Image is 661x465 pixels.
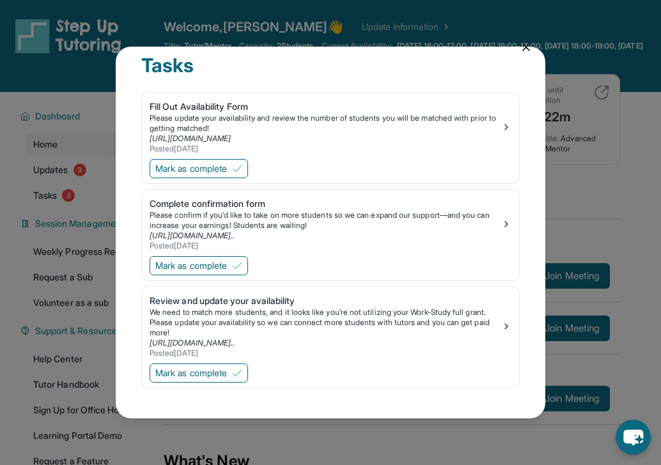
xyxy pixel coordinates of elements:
[150,197,501,210] div: Complete confirmation form
[232,261,242,271] img: Mark as complete
[150,294,501,307] div: Review and update your availability
[150,144,501,154] div: Posted [DATE]
[150,100,501,113] div: Fill Out Availability Form
[150,338,235,347] a: [URL][DOMAIN_NAME]..
[150,348,501,358] div: Posted [DATE]
[150,307,501,338] div: We need to match more students, and it looks like you’re not utilizing your Work-Study full grant...
[150,133,231,143] a: [URL][DOMAIN_NAME]
[616,420,651,455] button: chat-button
[150,159,248,178] button: Mark as complete
[150,113,501,133] div: Please update your availability and review the number of students you will be matched with prior ...
[150,256,248,275] button: Mark as complete
[150,241,501,251] div: Posted [DATE]
[232,368,242,378] img: Mark as complete
[232,164,242,174] img: Mark as complete
[150,231,235,240] a: [URL][DOMAIN_NAME]..
[150,210,501,231] div: Please confirm if you’d like to take on more students so we can expand our support—and you can in...
[150,363,248,383] button: Mark as complete
[141,54,520,92] div: Tasks
[142,190,519,254] a: Complete confirmation formPlease confirm if you’d like to take on more students so we can expand ...
[155,162,227,175] span: Mark as complete
[142,287,519,361] a: Review and update your availabilityWe need to match more students, and it looks like you’re not u...
[142,93,519,156] a: Fill Out Availability FormPlease update your availability and review the number of students you w...
[155,367,227,379] span: Mark as complete
[155,259,227,272] span: Mark as complete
